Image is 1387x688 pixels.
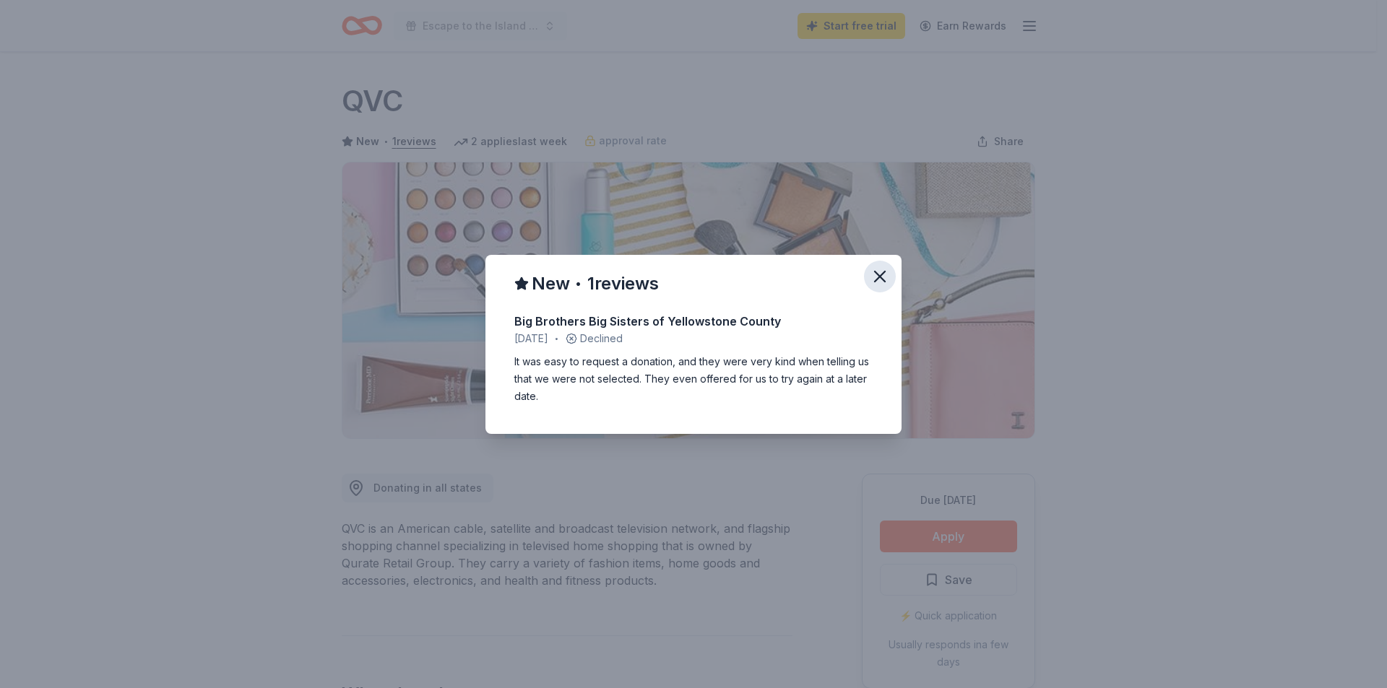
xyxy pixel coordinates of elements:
div: Declined [514,330,873,347]
span: [DATE] [514,330,548,347]
div: Big Brothers Big Sisters of Yellowstone County [514,313,873,330]
span: • [575,276,582,291]
span: • [555,333,558,344]
span: New [532,272,570,295]
span: 1 reviews [587,272,659,295]
div: It was easy to request a donation, and they were very kind when telling us that we were not selec... [514,353,873,405]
